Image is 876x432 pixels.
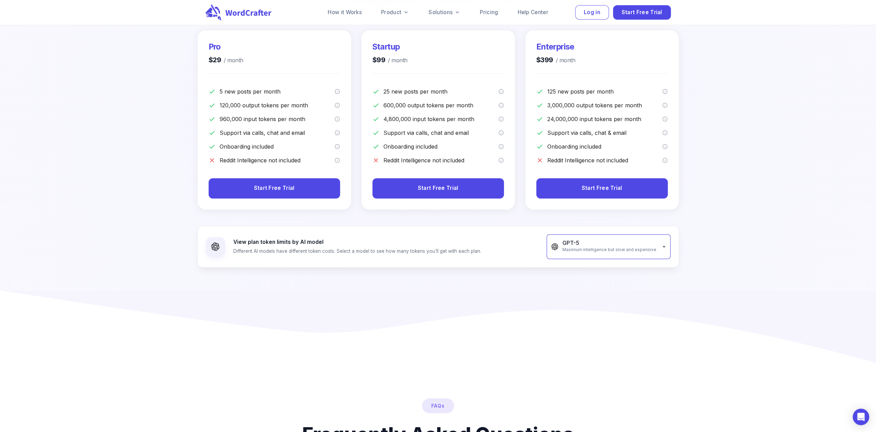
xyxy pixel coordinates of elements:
[536,55,575,65] h4: $399
[547,129,662,137] p: Support via calls, chat & email
[233,238,481,246] p: View plan token limits by AI model
[385,56,407,65] span: / month
[662,158,668,163] svg: Reddit Intelligence is a premium add-on that must be purchased separately. It provides Reddit dat...
[662,116,668,122] svg: Input tokens are the words you provide to the AI model as instructions. You can think of tokens a...
[536,178,668,198] button: Start Free Trial
[547,142,662,151] p: Onboarding included
[472,6,506,19] a: Pricing
[547,234,671,259] div: GPT-5Maximum intelligence but slow and expensive
[498,158,504,163] svg: Reddit Intelligence is a premium add-on that must be purchased separately. It provides Reddit dat...
[613,5,671,20] button: Start Free Trial
[853,409,869,425] div: Open Intercom Messenger
[547,101,662,109] p: 3,000,000 output tokens per month
[383,129,498,137] p: Support via calls, chat and email
[662,102,668,108] svg: Output tokens are the words/characters the model generates in response to your instructions. You ...
[383,87,498,96] p: 25 new posts per month
[553,56,575,65] span: / month
[383,101,498,109] p: 600,000 output tokens per month
[547,115,662,123] p: 24,000,000 input tokens per month
[622,8,662,17] span: Start Free Trial
[335,102,340,108] svg: Output tokens are the words/characters the model generates in response to your instructions. You ...
[383,115,498,123] p: 4,800,000 input tokens per month
[335,130,340,136] svg: We offer support via calls, chat and email to our customers with the pro plan
[498,102,504,108] svg: Output tokens are the words/characters the model generates in response to your instructions. You ...
[220,142,335,151] p: Onboarding included
[220,87,335,96] p: 5 new posts per month
[220,129,335,137] p: Support via calls, chat and email
[221,56,243,65] span: / month
[209,55,243,65] h4: $29
[509,6,556,19] a: Help Center
[498,130,504,136] svg: We offer support via calls, chat and email to our customers with the startup plan
[498,89,504,94] svg: A post is a new piece of content, an imported content for optimization or a content brief.
[335,89,340,94] svg: A post is a new piece of content, an imported content for optimization or a content brief.
[498,144,504,149] svg: We offer a hands-on onboarding for the entire team for customers with the startup plan. Our struc...
[319,6,370,19] a: How it Works
[372,55,408,65] h4: $99
[575,5,609,20] button: Log in
[383,156,498,164] p: Reddit Intelligence not included
[383,142,498,151] p: Onboarding included
[220,115,335,123] p: 960,000 input tokens per month
[335,116,340,122] svg: Input tokens are the words you provide to the AI model as instructions. You can think of tokens a...
[373,6,418,19] a: Product
[582,184,622,193] span: Start Free Trial
[418,184,458,193] span: Start Free Trial
[209,178,340,198] button: Start Free Trial
[662,89,668,94] svg: A post is a new piece of content, an imported content for optimization or a content brief.
[536,41,575,52] h3: Enterprise
[562,246,656,253] span: Maximum intelligence but slow and expensive
[420,6,469,19] a: Solutions
[498,116,504,122] svg: Input tokens are the words you provide to the AI model as instructions. You can think of tokens a...
[209,41,243,52] h3: Pro
[547,87,662,96] p: 125 new posts per month
[584,8,600,17] span: Log in
[372,41,408,52] h3: Startup
[662,130,668,136] svg: We offer support via calls, chat and email to our customers with the enterprise plan
[372,178,504,198] button: Start Free Trial
[211,242,220,251] img: GPT-5
[220,156,335,164] p: Reddit Intelligence not included
[562,240,656,246] p: GPT-5
[335,144,340,149] svg: We offer a hands-on onboarding for the entire team for customers with the pro plan. Our structure...
[335,158,340,163] svg: Reddit Intelligence is a premium add-on that must be purchased separately. It provides Reddit dat...
[220,101,335,109] p: 120,000 output tokens per month
[662,144,668,149] svg: We offer a hands-on onboarding for the entire team for customers with the startup plan. Our struc...
[233,248,481,255] p: Different AI models have different token costs. Select a model to see how many tokens you'll get ...
[254,184,295,193] span: Start Free Trial
[547,156,662,164] p: Reddit Intelligence not included
[423,399,453,412] p: FAQs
